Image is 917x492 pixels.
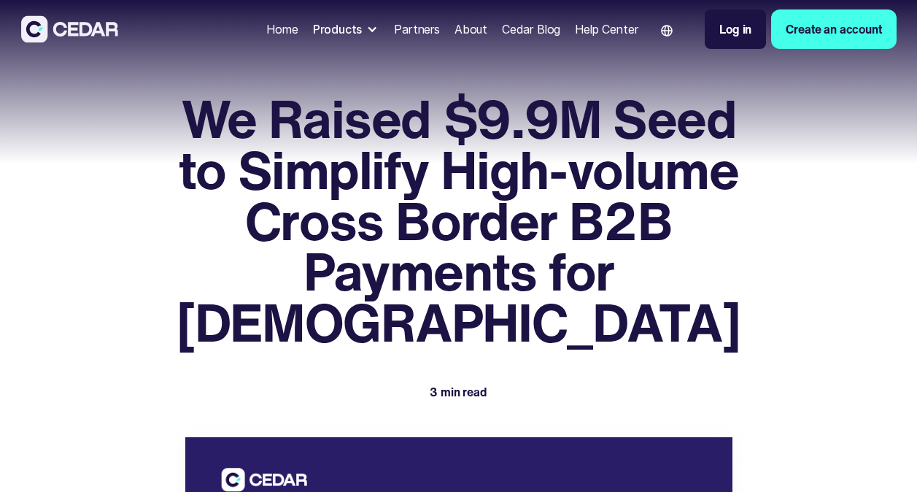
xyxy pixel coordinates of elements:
[575,20,638,38] div: Help Center
[388,13,446,45] a: Partners
[394,20,440,38] div: Partners
[502,20,560,38] div: Cedar Blog
[313,20,363,38] div: Products
[705,9,766,49] a: Log in
[661,25,673,36] img: world icon
[449,13,493,45] a: About
[454,20,487,38] div: About
[496,13,566,45] a: Cedar Blog
[266,20,298,38] div: Home
[719,20,751,38] div: Log in
[430,383,487,401] div: 3 min read
[177,93,740,348] h1: We Raised $9.9M Seed to Simplify High-volume Cross Border B2B Payments for [DEMOGRAPHIC_DATA]
[260,13,303,45] a: Home
[307,15,386,44] div: Products
[569,13,643,45] a: Help Center
[771,9,896,49] a: Create an account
